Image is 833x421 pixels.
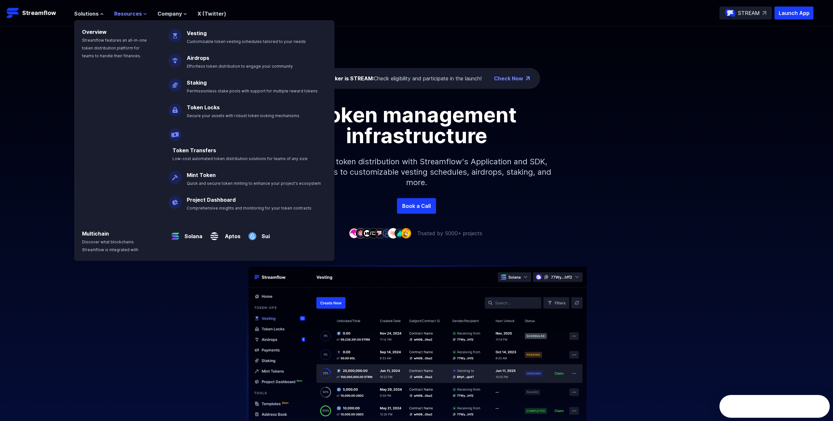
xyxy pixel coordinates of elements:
img: Staking [169,74,182,92]
span: Effortless token distribution to engage your community [187,64,293,69]
img: Vesting [169,24,182,42]
a: Solana [182,227,202,240]
p: Streamflow [22,8,56,18]
span: Quick and secure token minting to enhance your project's ecosystem [187,181,321,186]
a: Project Dashboard [187,197,236,203]
img: company-5 [375,228,385,238]
span: Secure your assets with robust token locking mechanisms [187,113,299,118]
a: Mint Token [187,172,216,178]
a: Book a Call [397,198,436,214]
img: streamflow-logo-circle.png [725,8,735,18]
img: Airdrops [169,49,182,67]
span: Streamflow features an all-in-one token distribution platform for teams to handle their finances. [82,38,147,58]
a: Streamflow [7,7,68,20]
p: Trusted by 5000+ projects [417,229,482,237]
span: Comprehensive insights and monitoring for your token contracts [187,206,311,210]
a: Check Now [494,75,523,82]
a: Overview [82,29,107,35]
a: Vesting [187,30,207,36]
button: Solutions [74,10,104,18]
img: company-7 [388,228,398,238]
img: Project Dashboard [169,191,182,209]
span: Solutions [74,10,99,18]
a: Multichain [82,230,109,237]
a: Aptos [221,227,240,240]
a: Sui [259,227,270,240]
img: top-right-arrow.svg [762,11,766,15]
img: Aptos [208,224,221,243]
img: Token Locks [169,98,182,116]
span: The ticker is STREAM: [316,75,374,82]
p: STREAM [738,9,760,17]
a: X (Twitter) [198,10,226,17]
img: company-3 [362,228,372,238]
img: company-1 [349,228,359,238]
img: Solana [169,224,182,243]
span: Low-cost automated token distribution solutions for teams of any size [172,156,307,161]
span: Resources [114,10,142,18]
span: Customizable token vesting schedules tailored to your needs [187,39,306,44]
a: Staking [187,79,207,86]
a: Token Locks [187,104,220,111]
button: Resources [114,10,147,18]
p: Simplify your token distribution with Streamflow's Application and SDK, offering access to custom... [277,146,556,198]
img: company-9 [401,228,411,238]
img: Payroll [169,123,182,141]
button: Company [157,10,187,18]
span: Discover what blockchains Streamflow is integrated with [82,239,138,252]
img: top-right-arrow.png [526,76,530,80]
div: Check eligibility and participate in the launch! [316,75,482,82]
img: company-6 [381,228,392,238]
a: Airdrops [187,55,209,61]
img: Sui [246,224,259,243]
a: STREAM [719,7,772,20]
img: Mint Token [169,166,182,184]
iframe: Intercom live chat discovery launcher [719,395,830,418]
span: Permissionless stake pools with support for multiple reward tokens [187,88,318,93]
button: Launch App [774,7,813,20]
iframe: Intercom live chat [811,399,826,414]
h1: Token management infrastructure [270,104,563,146]
img: company-4 [368,228,379,238]
img: Streamflow Logo [7,7,20,20]
img: company-8 [394,228,405,238]
span: Company [157,10,182,18]
a: Token Transfers [172,147,216,154]
img: company-2 [355,228,366,238]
